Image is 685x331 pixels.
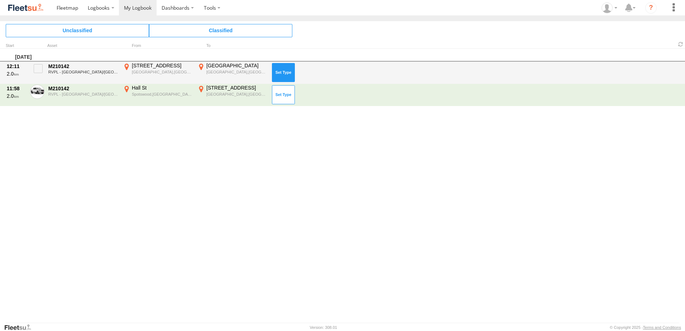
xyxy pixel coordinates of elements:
[122,44,193,48] div: From
[7,85,26,92] div: 11:58
[7,63,26,69] div: 12:11
[6,24,149,37] span: Click to view Unclassified Trips
[122,62,193,83] label: Click to View Event Location
[196,62,268,83] label: Click to View Event Location
[48,63,118,69] div: M210142
[206,62,267,69] div: [GEOGRAPHIC_DATA]
[132,62,192,69] div: [STREET_ADDRESS]
[676,41,685,48] span: Refresh
[7,71,26,77] div: 2.0
[48,85,118,92] div: M210142
[206,92,267,97] div: [GEOGRAPHIC_DATA],[GEOGRAPHIC_DATA]
[4,324,37,331] a: Visit our Website
[149,24,292,37] span: Click to view Classified Trips
[610,325,681,330] div: © Copyright 2025 -
[6,44,27,48] div: Click to Sort
[206,85,267,91] div: [STREET_ADDRESS]
[599,3,620,13] div: Anthony Winton
[206,69,267,75] div: [GEOGRAPHIC_DATA],[GEOGRAPHIC_DATA]
[645,2,657,14] i: ?
[48,70,118,74] div: RVPL - [GEOGRAPHIC_DATA]/[GEOGRAPHIC_DATA]/[GEOGRAPHIC_DATA]
[132,92,192,97] div: Spotswood,[GEOGRAPHIC_DATA]
[132,85,192,91] div: Hall St
[7,93,26,99] div: 2.0
[272,85,295,104] button: Click to Set
[196,44,268,48] div: To
[132,69,192,75] div: [GEOGRAPHIC_DATA],[GEOGRAPHIC_DATA]
[272,63,295,82] button: Click to Set
[48,92,118,96] div: RVPL - [GEOGRAPHIC_DATA]/[GEOGRAPHIC_DATA]/[GEOGRAPHIC_DATA]
[196,85,268,105] label: Click to View Event Location
[7,3,44,13] img: fleetsu-logo-horizontal.svg
[47,44,119,48] div: Asset
[643,325,681,330] a: Terms and Conditions
[310,325,337,330] div: Version: 308.01
[122,85,193,105] label: Click to View Event Location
